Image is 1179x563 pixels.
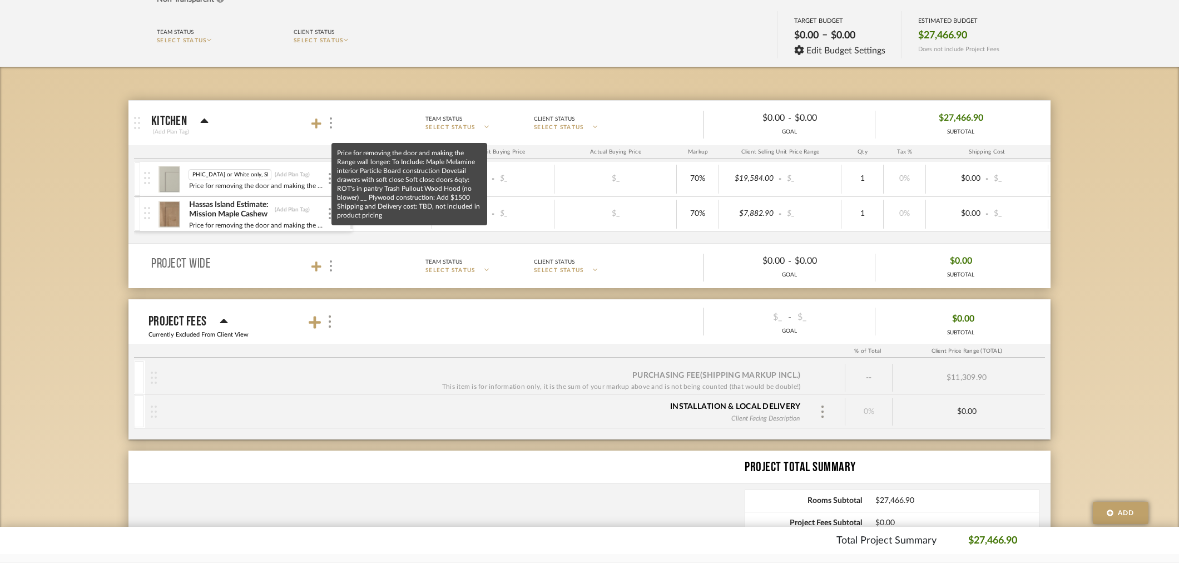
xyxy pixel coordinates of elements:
[128,244,1051,288] mat-expansion-panel-header: Project WideTeam StatusSELECT STATUSClient StatusSELECT STATUS$0.00-$0.00GOAL$0.00SUBTOTAL
[128,299,1051,344] mat-expansion-panel-header: Project FeesCurrently Excluded From Client View$_-$_GOAL$0.00SUBTOTAL
[745,518,862,528] span: Project Fees Subtotal
[844,344,891,358] div: % of Total
[845,171,880,187] div: 1
[926,145,1048,159] div: Shipping Cost
[134,117,140,129] img: grip.svg
[1093,502,1148,524] button: Add
[918,46,999,53] span: Does not include Project Fees
[820,406,825,418] img: more.svg
[157,38,207,43] span: SELECT STATUS
[947,329,974,337] div: SUBTOTAL
[950,253,972,270] span: $0.00
[968,534,1017,549] p: $27,466.90
[274,206,310,214] div: (Add Plan Tag)
[794,309,869,326] div: $_
[777,174,784,185] span: -
[777,209,784,220] span: -
[151,115,187,128] p: Kitchen
[329,173,331,184] img: 3dots-v.svg
[722,171,777,187] div: $19,584.00
[893,407,1041,417] div: $0.00
[189,220,327,231] div: Price for removing the door and making the Range wall longer: To Include: Maple Melamine interior...
[151,372,157,384] img: vertical-grip.svg
[128,344,1051,439] div: Project FeesCurrently Excluded From Client View$_-$_GOAL$0.00SUBTOTAL
[939,128,983,136] div: SUBTOTAL
[425,257,462,267] div: Team Status
[822,29,828,45] span: –
[788,255,791,268] span: -
[990,206,1045,222] div: $_
[836,534,937,549] p: Total Project Summary
[947,271,974,279] div: SUBTOTAL
[875,518,1039,528] span: $0.00
[990,171,1045,187] div: $_
[330,117,332,129] img: 3dots-v.svg
[745,496,862,506] span: Rooms Subtotal
[939,110,983,127] span: $27,466.90
[704,327,875,335] div: GOAL
[585,171,646,187] div: $_
[722,206,777,222] div: $7,882.90
[294,27,334,37] div: Client Status
[151,258,211,271] p: Project Wide
[887,171,922,187] div: 0%
[490,209,497,220] span: -
[728,412,803,424] div: Client Facing Description
[134,145,1051,243] div: Kitchen(Add Plan Tag)Team StatusSELECT STATUSClient StatusSELECT STATUS$0.00-$0.00GOAL$27,466.90S...
[425,114,462,124] div: Team Status
[144,172,150,184] img: vertical-grip.svg
[330,260,332,271] img: 3dots-v.svg
[851,404,886,420] div: 0%
[151,127,191,137] div: (Add Plan Tag)
[875,496,1039,506] span: $27,466.90
[151,406,157,418] img: vertical-grip.svg
[189,180,327,191] div: Price for removing the door and making the Range wall longer: To Include: Maple Melamine interior...
[432,145,554,159] div: Target Unit Buying Price
[918,17,999,24] div: ESTIMATED BUDGET
[788,112,791,125] span: -
[784,206,838,222] div: $_
[745,457,1051,477] div: Project Total Summary
[134,394,1045,428] mat-expansion-panel-header: Installation & Local DeliveryClient Facing Description0%$0.00
[157,27,194,37] div: Team Status
[189,200,271,220] div: Hassas Island Estimate: Mission Maple Cashew
[274,171,310,179] div: (Add Plan Tag)
[680,171,715,187] div: 70%
[845,364,893,392] div: --
[534,114,574,124] div: Client Status
[791,253,866,270] div: $0.00
[704,309,875,326] div: -
[329,208,331,219] img: 3dots-v.svg
[704,128,875,136] div: GOAL
[128,101,1051,145] mat-expansion-panel-header: Kitchen(Add Plan Tag)Team StatusSELECT STATUSClient StatusSELECT STATUS$0.00-$0.00GOAL$27,466.90S...
[442,381,801,392] div: This item is for information only, it is the sum of your markup above and is not being counted (t...
[670,401,800,412] div: Installation & Local Delivery
[497,171,551,187] div: $_
[534,266,584,275] span: SELECT STATUS
[1118,508,1135,518] span: Add
[534,124,584,132] span: SELECT STATUS
[554,145,677,159] div: Actual Buying Price
[719,145,841,159] div: Client Selling Unit Price Range
[704,271,875,279] div: GOAL
[841,145,884,159] div: Qty
[845,206,880,222] div: 1
[156,166,183,192] img: 15325f60-917b-462b-94ed-eb2302d082ce_50x50.jpg
[891,344,1042,358] div: Client Price Range (TOTAL)
[148,330,249,340] p: Currently Excluded From Client View
[677,145,719,159] div: Markup
[884,145,926,159] div: Tax %
[918,29,967,42] span: $27,466.90
[929,171,984,187] div: $0.00
[534,257,574,267] div: Client Status
[156,201,183,228] img: 0865dbd1-547a-4a31-ae21-6fba61fb426f_50x50.jpg
[497,206,551,222] div: $_
[893,364,1041,392] div: $11,309.90
[585,206,646,222] div: $_
[1048,145,1102,159] div: Ship. Markup %
[784,171,838,187] div: $_
[984,174,990,185] span: -
[929,206,984,222] div: $0.00
[952,310,974,328] span: $0.00
[490,174,497,185] span: -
